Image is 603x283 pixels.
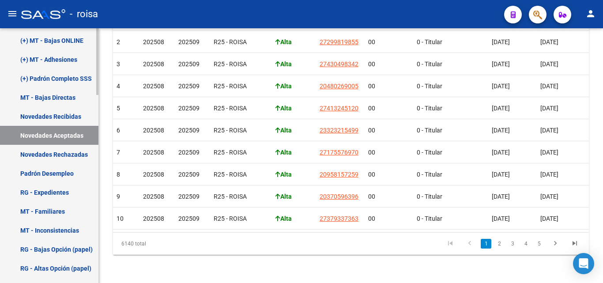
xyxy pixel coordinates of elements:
[275,149,292,156] strong: Alta
[540,38,558,45] span: [DATE]
[519,236,532,251] li: page 4
[368,125,410,136] div: 00
[320,60,358,68] span: 27430498342
[540,149,558,156] span: [DATE]
[178,38,200,45] span: 202509
[481,239,491,249] a: 1
[214,193,247,200] span: R25 - ROISA
[117,193,120,200] span: 9
[417,83,442,90] span: 0 - Titular
[368,214,410,224] div: 00
[417,38,442,45] span: 0 - Titular
[320,105,358,112] span: 27413245120
[368,192,410,202] div: 00
[320,38,358,45] span: 27299819855
[320,149,358,156] span: 27175576970
[275,171,292,178] strong: Alta
[534,239,544,249] a: 5
[320,215,358,222] span: 27379337363
[178,149,200,156] span: 202509
[320,193,358,200] span: 20370596396
[461,239,478,249] a: go to previous page
[417,215,442,222] span: 0 - Titular
[178,60,200,68] span: 202509
[275,193,292,200] strong: Alta
[547,239,564,249] a: go to next page
[540,83,558,90] span: [DATE]
[507,239,518,249] a: 3
[494,239,505,249] a: 2
[117,171,120,178] span: 8
[143,171,164,178] span: 202508
[573,253,594,274] div: Open Intercom Messenger
[540,60,558,68] span: [DATE]
[479,236,493,251] li: page 1
[492,215,510,222] span: [DATE]
[540,171,558,178] span: [DATE]
[214,105,247,112] span: R25 - ROISA
[178,215,200,222] span: 202509
[113,233,207,255] div: 6140 total
[492,127,510,134] span: [DATE]
[320,83,358,90] span: 20480269005
[368,103,410,113] div: 00
[143,38,164,45] span: 202508
[178,193,200,200] span: 202509
[117,149,120,156] span: 7
[275,38,292,45] strong: Alta
[532,236,546,251] li: page 5
[368,147,410,158] div: 00
[417,105,442,112] span: 0 - Titular
[117,105,120,112] span: 5
[143,127,164,134] span: 202508
[70,4,98,24] span: - roisa
[540,215,558,222] span: [DATE]
[320,171,358,178] span: 20958157259
[492,171,510,178] span: [DATE]
[275,215,292,222] strong: Alta
[117,215,124,222] span: 10
[540,193,558,200] span: [DATE]
[178,171,200,178] span: 202509
[540,105,558,112] span: [DATE]
[214,127,247,134] span: R25 - ROISA
[143,60,164,68] span: 202508
[275,105,292,112] strong: Alta
[117,60,120,68] span: 3
[7,8,18,19] mat-icon: menu
[492,83,510,90] span: [DATE]
[417,171,442,178] span: 0 - Titular
[143,215,164,222] span: 202508
[493,236,506,251] li: page 2
[368,81,410,91] div: 00
[143,83,164,90] span: 202508
[417,193,442,200] span: 0 - Titular
[275,83,292,90] strong: Alta
[320,127,358,134] span: 23323215499
[417,127,442,134] span: 0 - Titular
[566,239,583,249] a: go to last page
[417,149,442,156] span: 0 - Titular
[368,59,410,69] div: 00
[492,149,510,156] span: [DATE]
[214,83,247,90] span: R25 - ROISA
[117,38,120,45] span: 2
[117,127,120,134] span: 6
[492,193,510,200] span: [DATE]
[585,8,596,19] mat-icon: person
[442,239,459,249] a: go to first page
[178,105,200,112] span: 202509
[492,38,510,45] span: [DATE]
[540,127,558,134] span: [DATE]
[368,37,410,47] div: 00
[143,105,164,112] span: 202508
[143,193,164,200] span: 202508
[117,83,120,90] span: 4
[275,127,292,134] strong: Alta
[417,60,442,68] span: 0 - Titular
[275,60,292,68] strong: Alta
[214,38,247,45] span: R25 - ROISA
[492,60,510,68] span: [DATE]
[368,170,410,180] div: 00
[214,171,247,178] span: R25 - ROISA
